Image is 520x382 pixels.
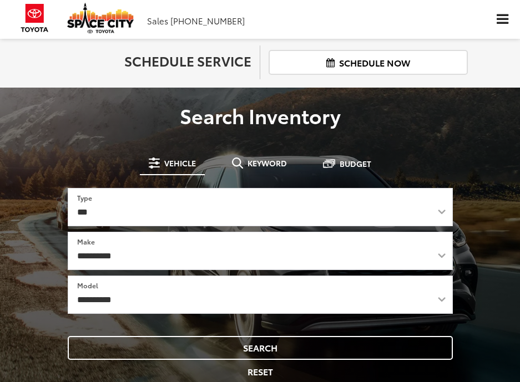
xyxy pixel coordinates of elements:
button: Search [68,336,453,360]
img: Space City Toyota [67,3,134,33]
h2: Schedule Service [52,53,252,68]
span: Vehicle [164,159,196,167]
label: Model [77,281,98,290]
span: Keyword [248,159,287,167]
label: Type [77,193,92,202]
span: Budget [340,160,371,167]
span: [PHONE_NUMBER] [170,14,245,27]
label: Make [77,237,95,246]
span: Sales [147,14,168,27]
h3: Search Inventory [8,104,512,126]
a: Schedule Now [269,50,468,75]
